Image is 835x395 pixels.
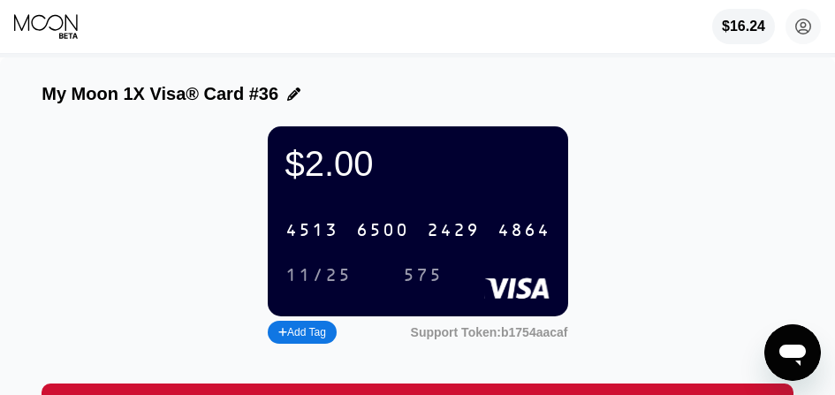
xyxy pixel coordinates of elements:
[42,84,278,104] div: My Moon 1X Visa® Card #36
[285,221,338,241] div: 4513
[722,19,765,34] div: $16.24
[272,261,365,290] div: 11/25
[278,326,326,338] div: Add Tag
[764,324,821,381] iframe: Button to launch messaging window
[285,266,352,286] div: 11/25
[356,221,409,241] div: 6500
[403,266,443,286] div: 575
[390,261,456,290] div: 575
[712,9,775,44] div: $16.24
[497,221,550,241] div: 4864
[268,321,337,344] div: Add Tag
[285,144,550,184] div: $2.00
[411,325,568,339] div: Support Token:b1754aacaf
[427,221,480,241] div: 2429
[275,212,561,248] div: 4513650024294864
[411,325,568,339] div: Support Token: b1754aacaf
